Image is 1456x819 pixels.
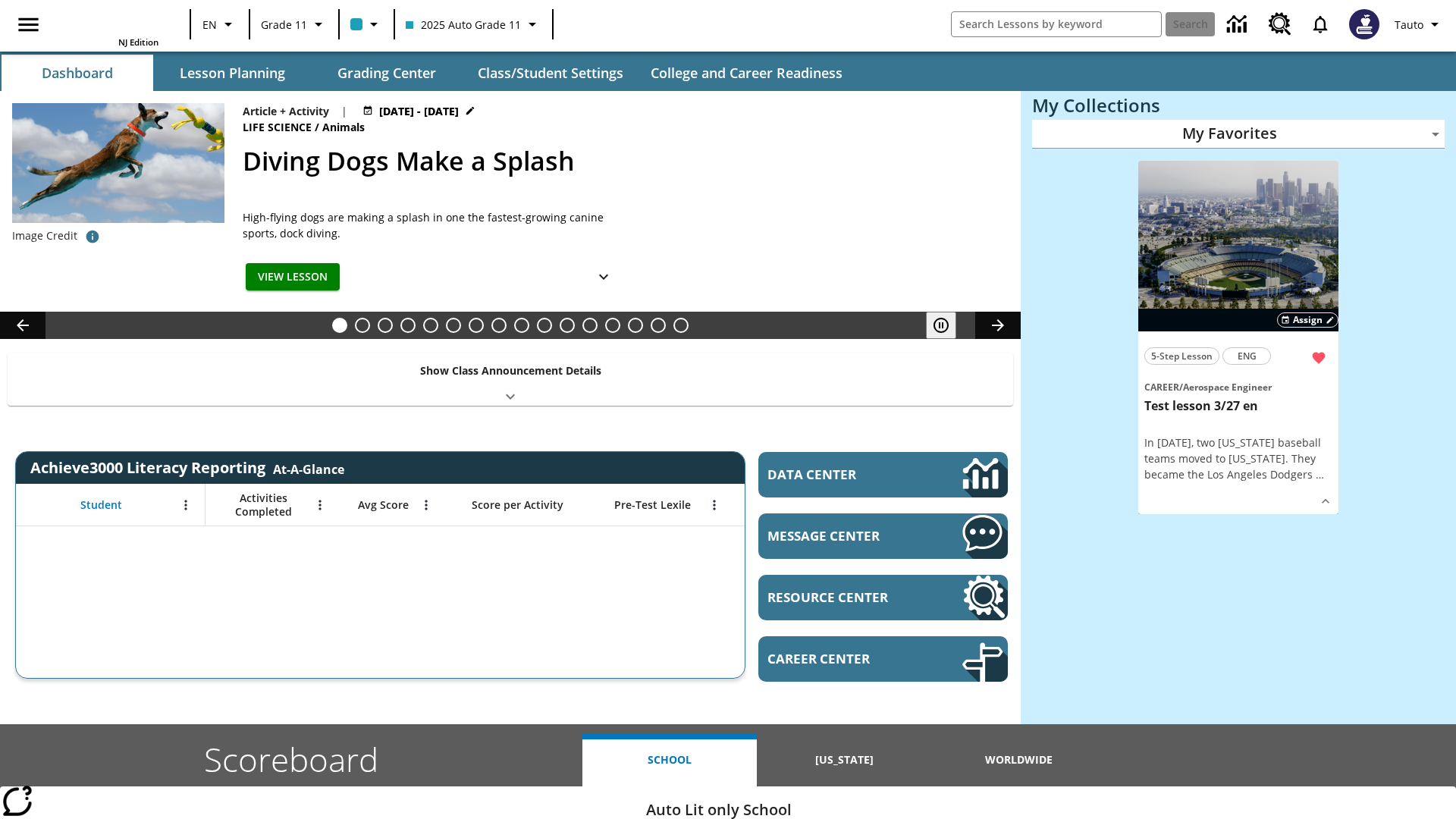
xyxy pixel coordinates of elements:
button: Assign Choose Dates [1277,312,1338,328]
span: Data Center [767,466,911,483]
button: Open Menu [703,494,726,516]
span: Topic: Career/Aerospace Engineer [1144,378,1332,395]
a: Data Center [758,452,1008,497]
span: 2025 Auto Grade 11 [406,17,521,33]
button: Pause [926,312,956,339]
input: search field [952,12,1161,36]
button: Slide 13 Between Two Worlds [605,318,620,333]
button: View Lesson [246,263,340,291]
span: Career [1144,381,1179,394]
button: Worldwide [932,733,1106,786]
button: Show Details [1314,490,1337,513]
button: Profile/Settings [1389,11,1450,38]
button: Slide 2 Do You Want Fries With That? [355,318,370,333]
button: Slide 16 The Constitution's Balancing Act [673,318,689,333]
span: | [341,103,347,119]
div: High-flying dogs are making a splash in one the fastest-growing canine sports, dock diving. [243,209,622,241]
span: Assign [1293,313,1323,327]
span: Tauto [1395,17,1423,33]
span: 5-Step Lesson [1151,348,1213,364]
div: In [DATE], two [US_STATE] baseball teams moved to [US_STATE]. They became the Los Angeles Dodgers [1144,435,1332,482]
button: Slide 8 Fashion Forward in Ancient Rome [491,318,507,333]
a: Home [60,6,158,36]
button: Lesson Planning [156,55,308,91]
a: Resource Center, Will open in new tab [1260,4,1301,45]
button: Open Menu [415,494,438,516]
button: Select a new avatar [1340,5,1389,44]
a: Message Center [758,513,1008,559]
span: EN [202,17,217,33]
button: Show Details [588,263,619,291]
span: [DATE] - [DATE] [379,103,459,119]
button: [US_STATE] [757,733,931,786]
div: At-A-Glance [273,458,344,478]
h3: Test lesson 3/27 en [1144,398,1332,414]
button: College and Career Readiness [639,55,855,91]
button: Class/Student Settings [466,55,635,91]
div: My Favorites [1032,120,1445,149]
span: Message Center [767,527,917,544]
span: Career Center [767,650,917,667]
button: Slide 14 Hooray for Constitution Day! [628,318,643,333]
span: NJ Edition [118,36,158,48]
span: Student [80,498,122,512]
div: Pause [926,312,971,339]
span: Resource Center [767,588,917,606]
img: Avatar [1349,9,1379,39]
span: Score per Activity [472,498,563,512]
button: 5-Step Lesson [1144,347,1219,365]
button: Slide 15 Point of View [651,318,666,333]
button: Slide 3 Dirty Jobs Kids Had To Do [378,318,393,333]
h2: Diving Dogs Make a Splash [243,142,1003,180]
div: lesson details [1138,161,1338,515]
span: Aerospace Engineer [1183,381,1272,394]
div: Show Class Announcement Details [8,353,1013,406]
p: Image Credit [12,228,77,243]
a: Resource Center, Will open in new tab [758,575,1008,620]
button: Open side menu [6,2,51,47]
a: Career Center [758,636,1008,682]
button: Slide 11 Pre-release lesson [560,318,575,333]
button: Open Menu [309,494,331,516]
span: Grade 11 [261,17,307,33]
button: ENG [1222,347,1271,365]
span: Pre-Test Lexile [614,498,691,512]
button: Image credit: Gloria Anderson/Alamy Stock Photo [77,223,108,250]
button: Language: EN, Select a language [196,11,244,38]
button: Dashboard [2,55,153,91]
span: Avg Score [358,498,409,512]
a: Data Center [1218,4,1260,45]
button: Slide 7 Attack of the Terrifying Tomatoes [469,318,484,333]
button: Lesson carousel, Next [975,312,1021,339]
span: … [1316,467,1324,482]
span: Activities Completed [213,491,313,519]
span: ENG [1238,348,1257,364]
button: Slide 1 Diving Dogs Make a Splash [332,318,347,333]
button: Remove from Favorites [1305,344,1332,372]
p: Article + Activity [243,103,329,119]
span: / [315,120,319,134]
button: Aug 27 - Aug 28 Choose Dates [359,103,479,119]
button: Class: 2025 Auto Grade 11, Select your class [400,11,548,38]
button: Slide 12 Career Lesson [582,318,598,333]
button: Slide 6 Solar Power to the People [446,318,461,333]
button: Grade: Grade 11, Select a grade [255,11,334,38]
span: Animals [322,119,368,136]
a: Notifications [1301,5,1340,44]
button: Slide 5 The Last Homesteaders [423,318,438,333]
button: Open Menu [174,494,197,516]
button: Class color is light blue. Change class color [344,11,389,38]
button: School [582,733,757,786]
button: Slide 10 Mixed Practice: Citing Evidence [537,318,552,333]
button: Slide 9 The Invasion of the Free CD [514,318,529,333]
button: Grading Center [311,55,463,91]
div: Home [60,5,158,48]
img: A dog is jumping high in the air in an attempt to grab a yellow toy with its mouth. [12,103,224,223]
p: Show Class Announcement Details [420,362,601,378]
span: Life Science [243,119,315,136]
button: Slide 4 Cars of the Future? [400,318,416,333]
span: Achieve3000 Literacy Reporting [30,457,344,478]
h3: My Collections [1032,95,1445,116]
span: / [1179,381,1183,394]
